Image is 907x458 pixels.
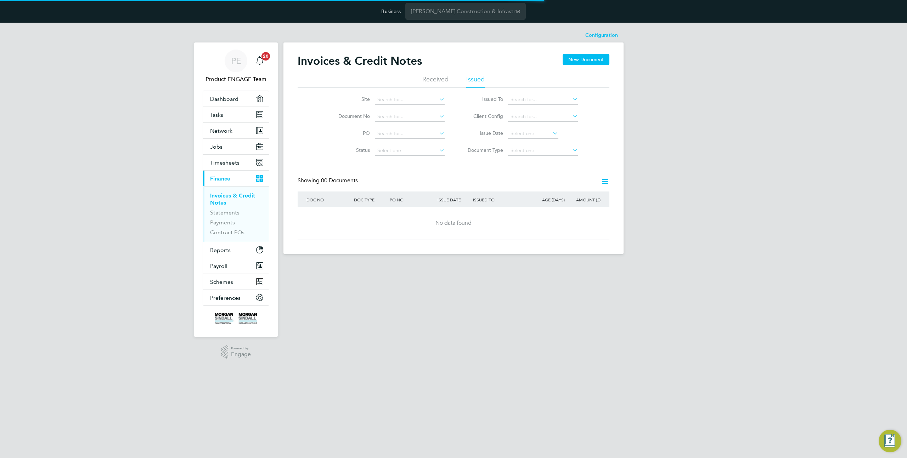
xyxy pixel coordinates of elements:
label: Site [329,96,370,102]
input: Select one [508,146,578,156]
nav: Main navigation [194,42,278,337]
span: Timesheets [210,159,240,166]
li: Received [422,75,449,88]
span: Tasks [210,111,223,118]
a: 20 [253,50,267,72]
a: Tasks [203,107,269,122]
span: Powered by [231,345,251,351]
button: Network [203,123,269,138]
label: PO [329,130,370,136]
label: Issue Date [462,130,503,136]
img: morgansindall-logo-retina.png [215,313,257,324]
div: PO NO [388,191,435,208]
div: DOC NO [305,191,352,208]
a: Payments [210,219,235,226]
button: Reports [203,242,269,258]
a: Go to home page [203,313,269,324]
span: Schemes [210,279,233,285]
input: Search for... [375,129,445,139]
button: Payroll [203,258,269,274]
button: Schemes [203,274,269,290]
div: ISSUED TO [471,191,531,208]
button: Preferences [203,290,269,305]
label: Document Type [462,147,503,153]
a: Dashboard [203,91,269,107]
span: Finance [210,175,230,182]
input: Search for... [375,112,445,122]
label: Issued To [462,96,503,102]
span: 20 [261,52,270,61]
div: No data found [305,219,602,227]
button: Engage Resource Center [879,430,901,452]
button: Jobs [203,139,269,154]
button: Finance [203,171,269,186]
a: PEProduct ENGAGE Team [203,50,269,84]
div: AGE (DAYS) [531,191,567,208]
span: 00 Documents [321,177,358,184]
input: Select one [375,146,445,156]
span: Dashboard [210,96,238,102]
span: Reports [210,247,231,253]
a: Invoices & Credit Notes [210,192,255,206]
span: Payroll [210,263,227,269]
div: AMOUNT (£) [567,191,602,208]
a: Statements [210,209,240,216]
a: Contract POs [210,229,244,236]
span: Network [210,127,232,134]
label: Client Config [462,113,503,119]
li: Configuration [585,28,618,42]
a: Powered byEngage [221,345,251,359]
span: Engage [231,351,251,357]
span: Product ENGAGE Team [203,75,269,84]
label: Document No [329,113,370,119]
input: Search for... [508,112,578,122]
button: New Document [563,54,609,65]
input: Search for... [375,95,445,105]
h2: Invoices & Credit Notes [298,54,422,68]
span: PE [231,56,241,65]
div: Showing [298,177,359,184]
label: Business [381,8,401,15]
div: ISSUE DATE [436,191,472,208]
label: Status [329,147,370,153]
li: Issued [466,75,485,88]
span: Jobs [210,143,222,150]
span: Preferences [210,294,241,301]
div: DOC TYPE [352,191,388,208]
input: Search for... [508,95,578,105]
div: Finance [203,186,269,242]
input: Select one [508,129,558,139]
button: Timesheets [203,155,269,170]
